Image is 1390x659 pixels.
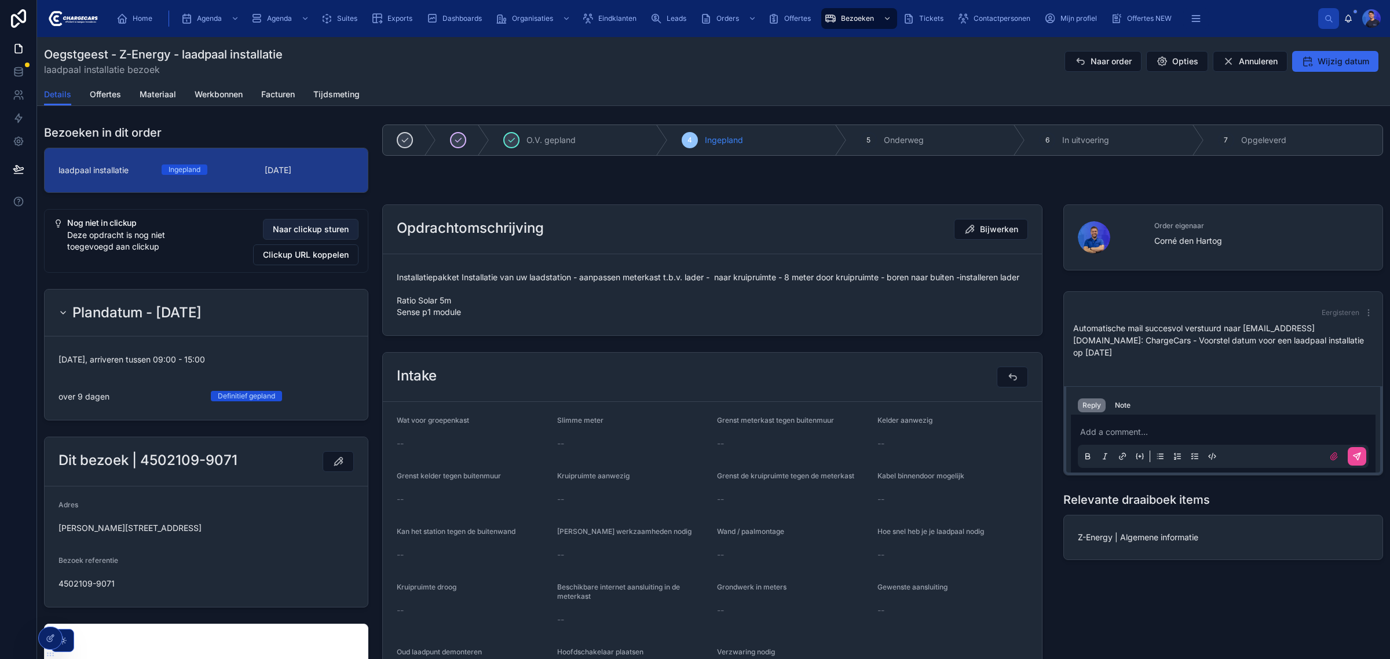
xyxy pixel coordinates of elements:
a: Offertes [90,84,121,107]
span: Kruipruimte aanwezig [557,471,630,480]
button: Wijzig datum [1292,51,1378,72]
div: scrollable content [107,6,1318,31]
span: Agenda [197,14,222,23]
span: -- [557,493,564,505]
h5: Nog niet in clickup [67,219,203,227]
h2: Plandatum - [DATE] [72,303,202,322]
span: Wand / paalmontage [717,527,784,536]
p: Automatische mail succesvol verstuurd naar [EMAIL_ADDRESS][DOMAIN_NAME]: ChargeCars - Voorstel da... [1073,322,1373,358]
span: Organisaties [512,14,553,23]
span: Dashboards [442,14,482,23]
span: [PERSON_NAME][STREET_ADDRESS] [58,522,354,534]
button: Bijwerken [954,219,1028,240]
span: laadpaal installatie [58,164,129,176]
a: Offertes [765,8,819,29]
a: Tickets [899,8,952,29]
span: Offertes [784,14,811,23]
span: Deze opdracht is nog niet toegevoegd aan clickup [67,230,165,251]
a: Werkbonnen [195,84,243,107]
span: -- [397,438,404,449]
span: Naar order [1091,56,1132,67]
span: -- [557,549,564,561]
a: Agenda [177,8,245,29]
span: Kruipruimte droog [397,583,456,591]
span: Opgeleverd [1241,134,1286,146]
span: In uitvoering [1062,134,1109,146]
span: [DATE], arriveren tussen 09:00 - 15:00 [58,354,354,365]
img: App logo [46,9,98,28]
span: Eergisteren [1322,308,1359,317]
span: Grenst de kruipruimte tegen de meterkast [717,471,854,480]
span: Annuleren [1239,56,1278,67]
div: Definitief gepland [218,391,275,401]
span: Slimme meter [557,416,603,424]
a: Suites [317,8,365,29]
span: Kabel binnendoor mogelijk [877,471,964,480]
h1: Bezoeken in dit order [44,125,162,141]
span: Home [133,14,152,23]
span: -- [397,493,404,505]
span: Grenst kelder tegen buitenmuur [397,471,501,480]
a: Dashboards [423,8,490,29]
a: Home [113,8,160,29]
span: -- [717,438,724,449]
span: Offertes [90,89,121,100]
span: Z-Energy | Algemene informatie [1078,532,1369,543]
span: -- [877,493,884,505]
span: Order eigenaar [1154,221,1369,230]
button: Naar order [1065,51,1142,72]
button: Reply [1078,398,1106,412]
span: 6 [1045,136,1049,145]
span: Leads [667,14,686,23]
a: Details [44,84,71,106]
h1: Relevante draaiboek items [1063,492,1210,508]
span: Hoe snel heb je je laadpaal nodig [877,527,984,536]
h2: Intake [397,367,437,385]
span: -- [557,614,564,625]
div: Deze opdracht is nog niet toegevoegd aan clickup [67,229,203,252]
span: 5 [866,136,870,145]
span: 7 [1224,136,1228,145]
span: Naar clickup sturen [273,224,349,235]
span: Gewenste aansluiting [877,583,948,591]
span: Bezoek referentie [58,556,118,565]
span: Wijzig datum [1318,56,1369,67]
span: Mijn profiel [1060,14,1097,23]
a: Bezoeken [821,8,897,29]
span: Tickets [919,14,943,23]
span: Oud laadpunt demonteren [397,647,482,656]
button: Annuleren [1213,51,1287,72]
span: Orders [716,14,739,23]
a: Exports [368,8,420,29]
a: laadpaal installatieIngepland[DATE] [45,148,368,192]
span: -- [557,438,564,449]
span: Materiaal [140,89,176,100]
span: Kan het station tegen de buitenwand [397,527,515,536]
a: Organisaties [492,8,576,29]
span: -- [877,605,884,616]
span: Onderweg [884,134,924,146]
h2: Opdrachtomschrijving [397,219,544,237]
a: Agenda [247,8,315,29]
a: Eindklanten [579,8,645,29]
span: Exports [387,14,412,23]
span: Bijwerken [980,224,1018,235]
span: Grenst meterkast tegen buitenmuur [717,416,834,424]
button: Opties [1146,51,1208,72]
span: Eindklanten [598,14,637,23]
span: [DATE] [265,164,354,176]
span: Tijdsmeting [313,89,360,100]
a: Offertes NEW [1107,8,1180,29]
h2: Dit bezoek | 4502109-9071 [58,451,237,470]
span: [PERSON_NAME] werkzaamheden nodig [557,527,692,536]
span: laadpaal installatie bezoek [44,63,283,76]
span: O.V. gepland [526,134,576,146]
a: Facturen [261,84,295,107]
span: 4502109-9071 [58,578,354,590]
span: Ingepland [705,134,743,146]
span: Installatiepakket Installatie van uw laadstation - aanpassen meterkast t.b.v. lader - naar kruipr... [397,272,1028,318]
span: Kelder aanwezig [877,416,932,424]
span: -- [877,438,884,449]
span: Contactpersonen [974,14,1030,23]
span: Beschikbare internet aansluiting in de meterkast [557,583,680,601]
